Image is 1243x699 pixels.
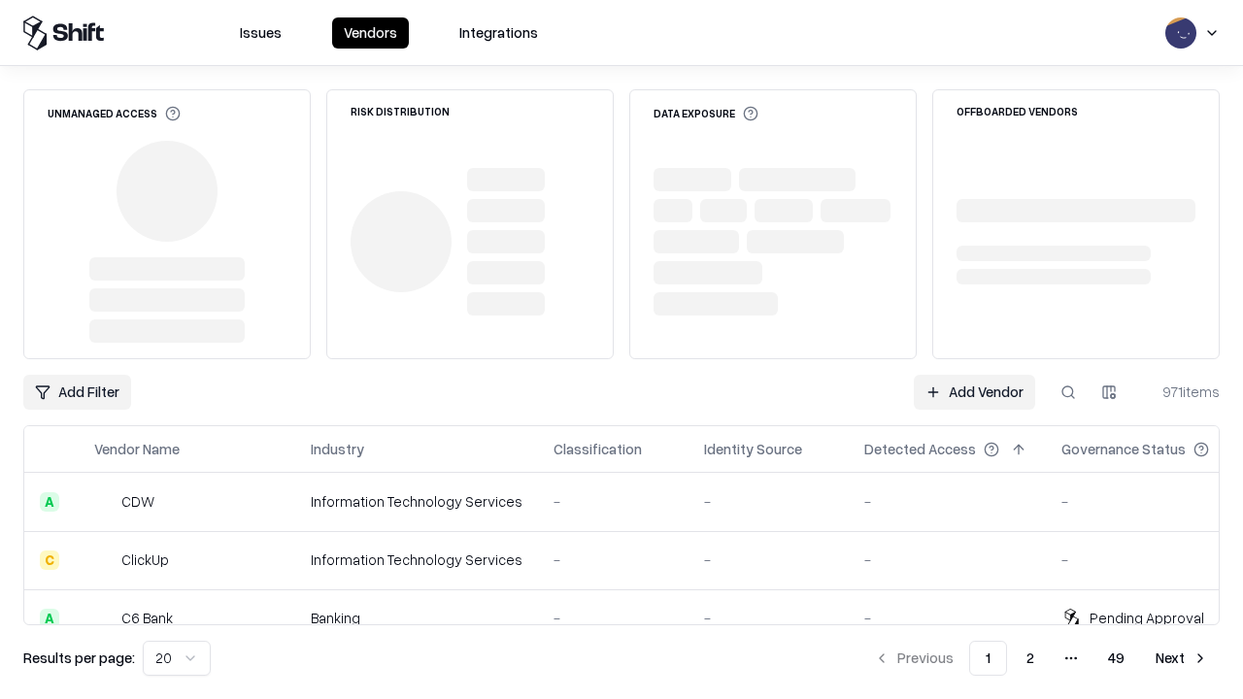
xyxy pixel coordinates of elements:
[351,106,450,116] div: Risk Distribution
[332,17,409,49] button: Vendors
[94,609,114,628] img: C6 Bank
[1092,641,1140,676] button: 49
[654,106,758,121] div: Data Exposure
[40,492,59,512] div: A
[554,608,673,628] div: -
[121,491,154,512] div: CDW
[554,491,673,512] div: -
[704,439,802,459] div: Identity Source
[1090,608,1204,628] div: Pending Approval
[864,491,1030,512] div: -
[969,641,1007,676] button: 1
[1142,382,1220,402] div: 971 items
[40,550,59,570] div: C
[1061,491,1240,512] div: -
[94,492,114,512] img: CDW
[1061,439,1186,459] div: Governance Status
[864,549,1030,570] div: -
[121,608,173,628] div: C6 Bank
[448,17,550,49] button: Integrations
[914,375,1035,410] a: Add Vendor
[311,608,522,628] div: Banking
[554,439,642,459] div: Classification
[864,439,976,459] div: Detected Access
[1144,641,1220,676] button: Next
[48,106,181,121] div: Unmanaged Access
[862,641,1220,676] nav: pagination
[94,550,114,570] img: ClickUp
[1011,641,1050,676] button: 2
[228,17,293,49] button: Issues
[40,609,59,628] div: A
[704,491,833,512] div: -
[23,648,135,668] p: Results per page:
[311,491,522,512] div: Information Technology Services
[1061,549,1240,570] div: -
[957,106,1078,116] div: Offboarded Vendors
[704,608,833,628] div: -
[311,549,522,570] div: Information Technology Services
[23,375,131,410] button: Add Filter
[704,549,833,570] div: -
[121,549,169,570] div: ClickUp
[864,608,1030,628] div: -
[94,439,180,459] div: Vendor Name
[554,549,673,570] div: -
[311,439,364,459] div: Industry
